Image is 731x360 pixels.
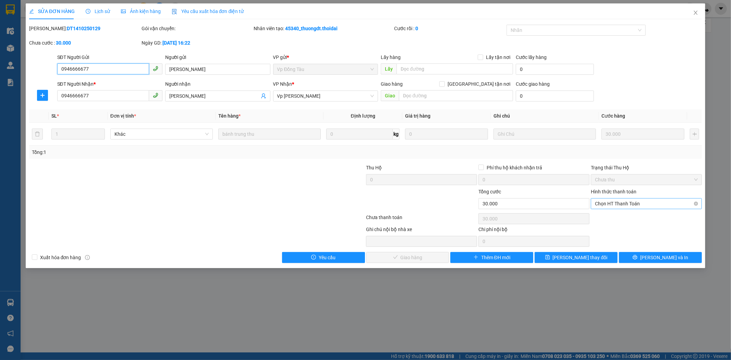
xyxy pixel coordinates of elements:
[381,63,397,74] span: Lấy
[478,189,501,194] span: Tổng cước
[86,9,90,14] span: clock-circle
[481,254,510,261] span: Thêm ĐH mới
[397,63,513,74] input: Dọc đường
[553,254,608,261] span: [PERSON_NAME] thay đổi
[516,64,594,75] input: Cước lấy hàng
[474,255,478,260] span: plus
[110,113,136,119] span: Đơn vị tính
[32,129,43,140] button: delete
[114,129,209,139] span: Khác
[153,66,158,71] span: phone
[690,129,699,140] button: plus
[37,254,84,261] span: Xuất hóa đơn hàng
[273,53,378,61] div: VP gửi
[483,53,513,61] span: Lấy tận nơi
[405,113,430,119] span: Giá trị hàng
[29,39,140,47] div: Chưa cước :
[693,10,698,15] span: close
[545,255,550,260] span: save
[32,148,282,156] div: Tổng: 1
[85,255,90,260] span: info-circle
[366,252,449,263] button: checkGiao hàng
[218,113,241,119] span: Tên hàng
[29,9,34,14] span: edit
[686,3,705,23] button: Close
[282,252,365,263] button: exclamation-circleYêu cầu
[351,113,375,119] span: Định lượng
[450,252,533,263] button: plusThêm ĐH mới
[218,129,321,140] input: VD: Bàn, Ghế
[121,9,126,14] span: picture
[57,80,162,88] div: SĐT Người Nhận
[277,91,374,101] span: Vp Lê Hoàn
[484,164,545,171] span: Phí thu hộ khách nhận trả
[393,129,400,140] span: kg
[366,226,477,236] div: Ghi chú nội bộ nhà xe
[261,93,266,99] span: user-add
[29,25,140,32] div: [PERSON_NAME]:
[319,254,336,261] span: Yêu cầu
[153,93,158,98] span: phone
[445,80,513,88] span: [GEOGRAPHIC_DATA] tận nơi
[56,40,71,46] b: 30.000
[37,93,48,98] span: plus
[172,9,244,14] span: Yêu cầu xuất hóa đơn điện tử
[595,175,698,185] span: Chưa thu
[516,81,550,87] label: Cước giao hàng
[633,255,637,260] span: printer
[67,26,100,31] b: DT1410250129
[165,53,270,61] div: Người gửi
[285,26,338,31] b: 45340_thuongdt.thoidai
[29,9,75,14] span: SỬA ĐƠN HÀNG
[516,55,547,60] label: Cước lấy hàng
[57,53,162,61] div: SĐT Người Gửi
[595,199,698,209] span: Chọn HT Thanh Toán
[142,39,253,47] div: Ngày GD:
[415,26,418,31] b: 0
[405,129,488,140] input: 0
[619,252,702,263] button: printer[PERSON_NAME] và In
[591,164,702,171] div: Trạng thái Thu Hộ
[162,40,190,46] b: [DATE] 16:22
[165,80,270,88] div: Người nhận
[399,90,513,101] input: Dọc đường
[478,226,589,236] div: Chi phí nội bộ
[273,81,292,87] span: VP Nhận
[535,252,618,263] button: save[PERSON_NAME] thay đổi
[142,25,253,32] div: Gói vận chuyển:
[381,90,399,101] span: Giao
[366,165,382,170] span: Thu Hộ
[366,214,478,226] div: Chưa thanh toán
[86,9,110,14] span: Lịch sử
[491,109,599,123] th: Ghi chú
[640,254,688,261] span: [PERSON_NAME] và In
[381,81,403,87] span: Giao hàng
[601,129,684,140] input: 0
[172,9,177,14] img: icon
[394,25,505,32] div: Cước rồi :
[516,91,594,101] input: Cước giao hàng
[591,189,636,194] label: Hình thức thanh toán
[601,113,625,119] span: Cước hàng
[311,255,316,260] span: exclamation-circle
[254,25,393,32] div: Nhân viên tạo:
[381,55,401,60] span: Lấy hàng
[37,90,48,101] button: plus
[694,202,698,206] span: close-circle
[494,129,596,140] input: Ghi Chú
[121,9,161,14] span: Ảnh kiện hàng
[277,64,374,74] span: Vp Đồng Tàu
[51,113,57,119] span: SL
